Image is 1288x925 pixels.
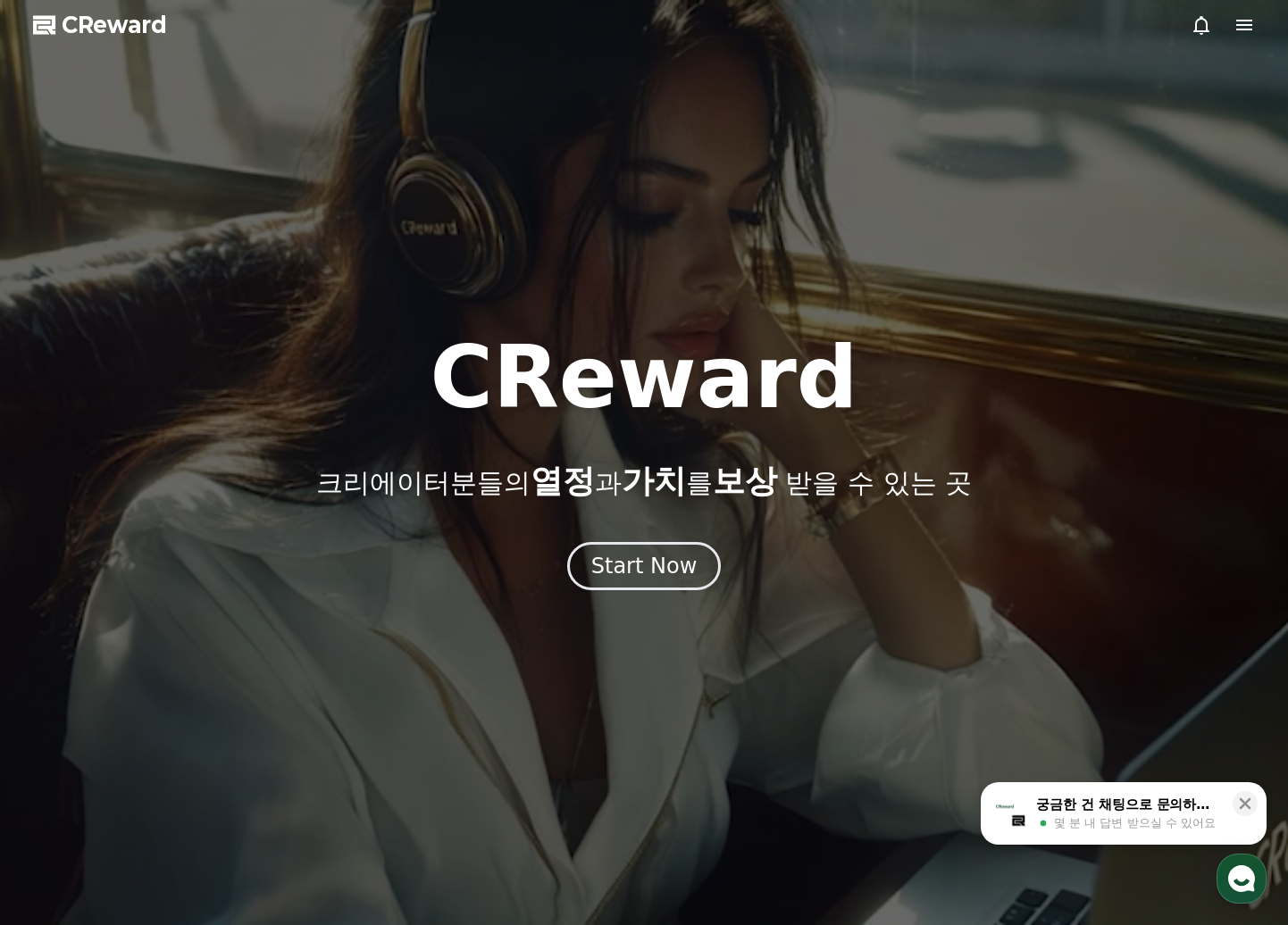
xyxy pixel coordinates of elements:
h1: CReward [430,335,857,421]
span: 가치 [622,462,686,499]
span: CReward [62,11,167,39]
a: CReward [33,11,167,39]
button: Start Now [567,542,722,590]
span: 열정 [531,462,595,499]
a: Start Now [567,560,722,577]
div: Start Now [591,552,698,580]
span: 보상 [713,462,777,499]
p: 크리에이터분들의 과 를 받을 수 있는 곳 [316,463,972,499]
